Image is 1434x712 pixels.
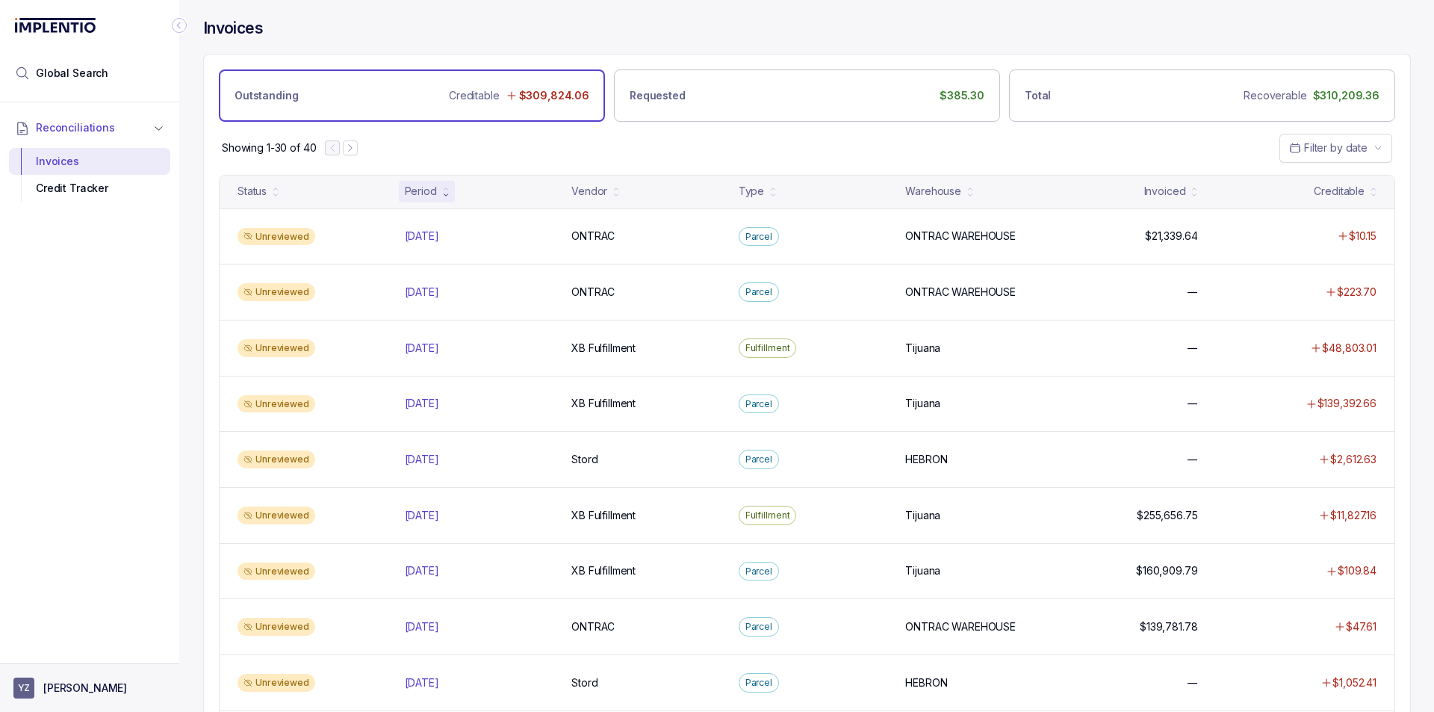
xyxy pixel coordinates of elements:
[905,184,961,199] div: Warehouse
[745,619,772,634] p: Parcel
[745,285,772,300] p: Parcel
[1330,508,1376,523] p: $11,827.16
[238,451,315,468] div: Unreviewed
[43,681,127,696] p: [PERSON_NAME]
[449,88,500,103] p: Creditable
[1338,563,1376,578] p: $109.84
[1188,675,1198,690] p: —
[1330,452,1376,467] p: $2,612.63
[238,395,315,413] div: Unreviewed
[1244,88,1306,103] p: Recoverable
[405,285,439,300] p: [DATE]
[9,145,170,205] div: Reconciliations
[1289,140,1368,155] search: Date Range Picker
[571,619,615,634] p: ONTRAC
[905,563,940,578] p: Tijuana
[571,675,597,690] p: Stord
[1346,619,1376,634] p: $47.61
[1188,452,1198,467] p: —
[238,339,315,357] div: Unreviewed
[1145,229,1198,244] p: $21,339.64
[170,16,188,34] div: Collapse Icon
[905,396,940,411] p: Tijuana
[745,452,772,467] p: Parcel
[940,88,984,103] p: $385.30
[905,619,1016,634] p: ONTRAC WAREHOUSE
[1304,141,1368,154] span: Filter by date
[1314,184,1365,199] div: Creditable
[405,396,439,411] p: [DATE]
[745,341,790,356] p: Fulfillment
[1137,508,1197,523] p: $255,656.75
[21,148,158,175] div: Invoices
[571,563,636,578] p: XB Fulfillment
[1025,88,1051,103] p: Total
[1140,619,1197,634] p: $139,781.78
[905,229,1016,244] p: ONTRAC WAREHOUSE
[405,452,439,467] p: [DATE]
[905,341,940,356] p: Tijuana
[571,229,615,244] p: ONTRAC
[1144,184,1186,199] div: Invoiced
[405,675,439,690] p: [DATE]
[222,140,316,155] div: Remaining page entries
[745,397,772,412] p: Parcel
[405,341,439,356] p: [DATE]
[405,619,439,634] p: [DATE]
[36,66,108,81] span: Global Search
[203,18,263,39] h4: Invoices
[21,175,158,202] div: Credit Tracker
[1136,563,1197,578] p: $160,909.79
[571,396,636,411] p: XB Fulfillment
[405,563,439,578] p: [DATE]
[571,285,615,300] p: ONTRAC
[238,184,267,199] div: Status
[739,184,764,199] div: Type
[235,88,298,103] p: Outstanding
[13,678,166,699] button: User initials[PERSON_NAME]
[1317,396,1376,411] p: $139,392.66
[1337,285,1376,300] p: $223.70
[405,508,439,523] p: [DATE]
[405,229,439,244] p: [DATE]
[238,563,315,581] div: Unreviewed
[1188,396,1198,411] p: —
[745,508,790,523] p: Fulfillment
[1322,341,1376,356] p: $48,803.01
[36,120,115,135] span: Reconciliations
[1332,675,1376,690] p: $1,052.41
[405,184,437,199] div: Period
[238,618,315,636] div: Unreviewed
[1313,88,1379,103] p: $310,209.36
[1279,134,1392,162] button: Date Range Picker
[571,184,607,199] div: Vendor
[745,229,772,244] p: Parcel
[571,508,636,523] p: XB Fulfillment
[630,88,686,103] p: Requested
[238,507,315,524] div: Unreviewed
[343,140,358,155] button: Next Page
[905,285,1016,300] p: ONTRAC WAREHOUSE
[571,341,636,356] p: XB Fulfillment
[519,88,589,103] p: $309,824.06
[745,564,772,579] p: Parcel
[905,675,947,690] p: HEBRON
[1188,341,1198,356] p: —
[571,452,597,467] p: Stord
[238,228,315,246] div: Unreviewed
[238,674,315,692] div: Unreviewed
[9,111,170,144] button: Reconciliations
[905,452,947,467] p: HEBRON
[238,283,315,301] div: Unreviewed
[1349,229,1376,244] p: $10.15
[222,140,316,155] p: Showing 1-30 of 40
[905,508,940,523] p: Tijuana
[745,675,772,690] p: Parcel
[13,678,34,699] span: User initials
[1188,285,1198,300] p: —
